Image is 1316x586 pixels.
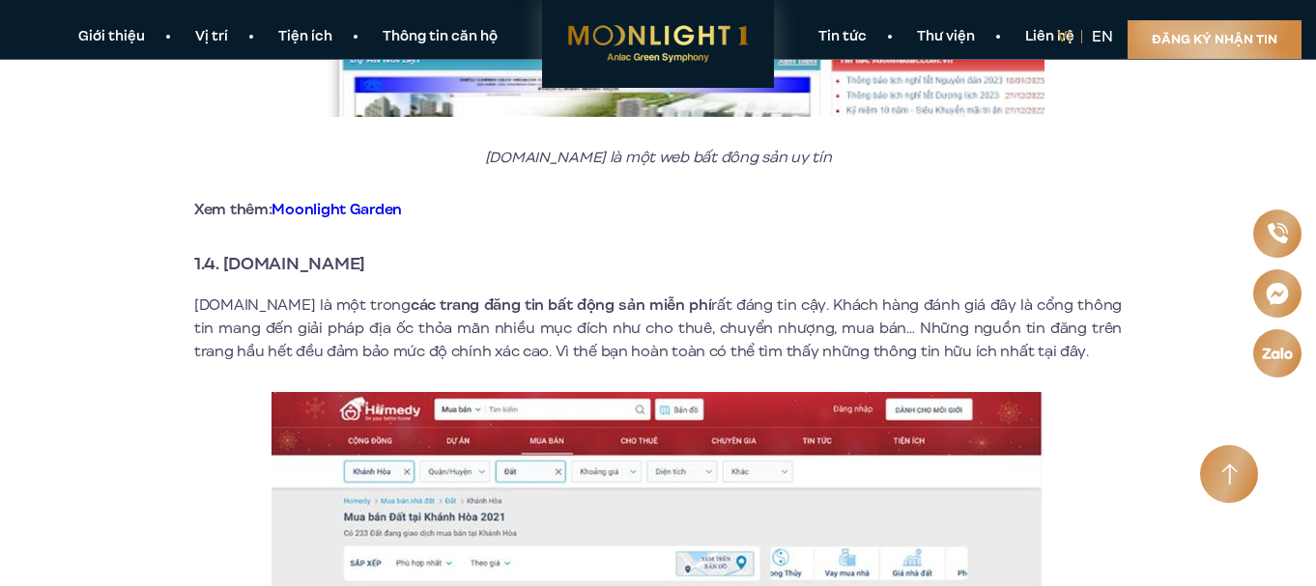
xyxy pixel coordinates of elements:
[53,27,170,47] a: Giới thiệu
[1221,463,1238,486] img: Arrow icon
[1000,27,1100,47] a: Liên hệ
[253,27,358,47] a: Tiện ích
[1092,26,1113,47] a: en
[1266,282,1289,305] img: Messenger icon
[1057,26,1072,47] a: vi
[793,27,892,47] a: Tin tức
[1128,20,1302,59] a: Đăng ký nhận tin
[194,199,402,220] strong: Xem thêm:
[892,27,1000,47] a: Thư viện
[194,251,365,276] strong: 1.4. [DOMAIN_NAME]
[272,199,402,220] a: Moonlight Garden
[170,27,253,47] a: Vị trí
[1267,223,1287,243] img: Phone icon
[411,294,712,316] strong: các trang đăng tin bất động sản miễn phí
[358,27,523,47] a: Thông tin căn hộ
[485,147,832,168] em: [DOMAIN_NAME] là một web bất đông sản uy tín
[194,293,1122,363] p: [DOMAIN_NAME] là một trong rất đáng tin cậy. Khách hàng đánh giá đây là cổng thông tin mang đến g...
[1261,348,1293,359] img: Zalo icon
